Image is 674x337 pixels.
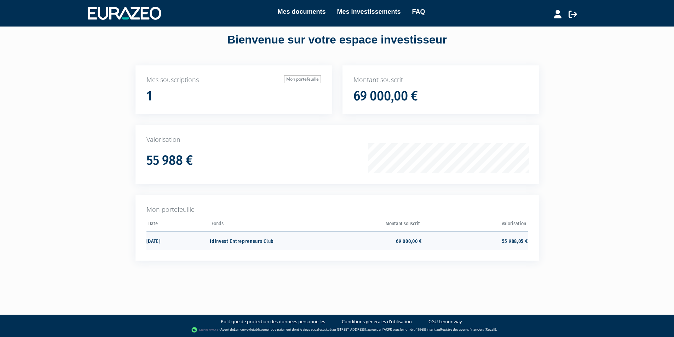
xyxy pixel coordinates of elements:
[221,318,325,325] a: Politique de protection des données personnelles
[234,327,250,332] a: Lemonway
[210,231,316,250] td: Idinvest Entrepreneurs Club
[337,7,401,17] a: Mes investissements
[422,231,528,250] td: 55 988,05 €
[277,7,326,17] a: Mes documents
[146,219,210,232] th: Date
[120,32,555,48] div: Bienvenue sur votre espace investisseur
[146,75,321,85] p: Mes souscriptions
[146,89,152,104] h1: 1
[342,318,412,325] a: Conditions générales d'utilisation
[191,326,219,333] img: logo-lemonway.png
[422,219,528,232] th: Valorisation
[88,7,161,19] img: 1732889491-logotype_eurazeo_blanc_rvb.png
[146,153,193,168] h1: 55 988 €
[284,75,321,83] a: Mon portefeuille
[440,327,496,332] a: Registre des agents financiers (Regafi)
[7,326,667,333] div: - Agent de (établissement de paiement dont le siège social est situé au [STREET_ADDRESS], agréé p...
[146,205,528,214] p: Mon portefeuille
[353,75,528,85] p: Montant souscrit
[146,231,210,250] td: [DATE]
[316,219,422,232] th: Montant souscrit
[412,7,425,17] a: FAQ
[146,135,528,144] p: Valorisation
[353,89,418,104] h1: 69 000,00 €
[210,219,316,232] th: Fonds
[316,231,422,250] td: 69 000,00 €
[428,318,462,325] a: CGU Lemonway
